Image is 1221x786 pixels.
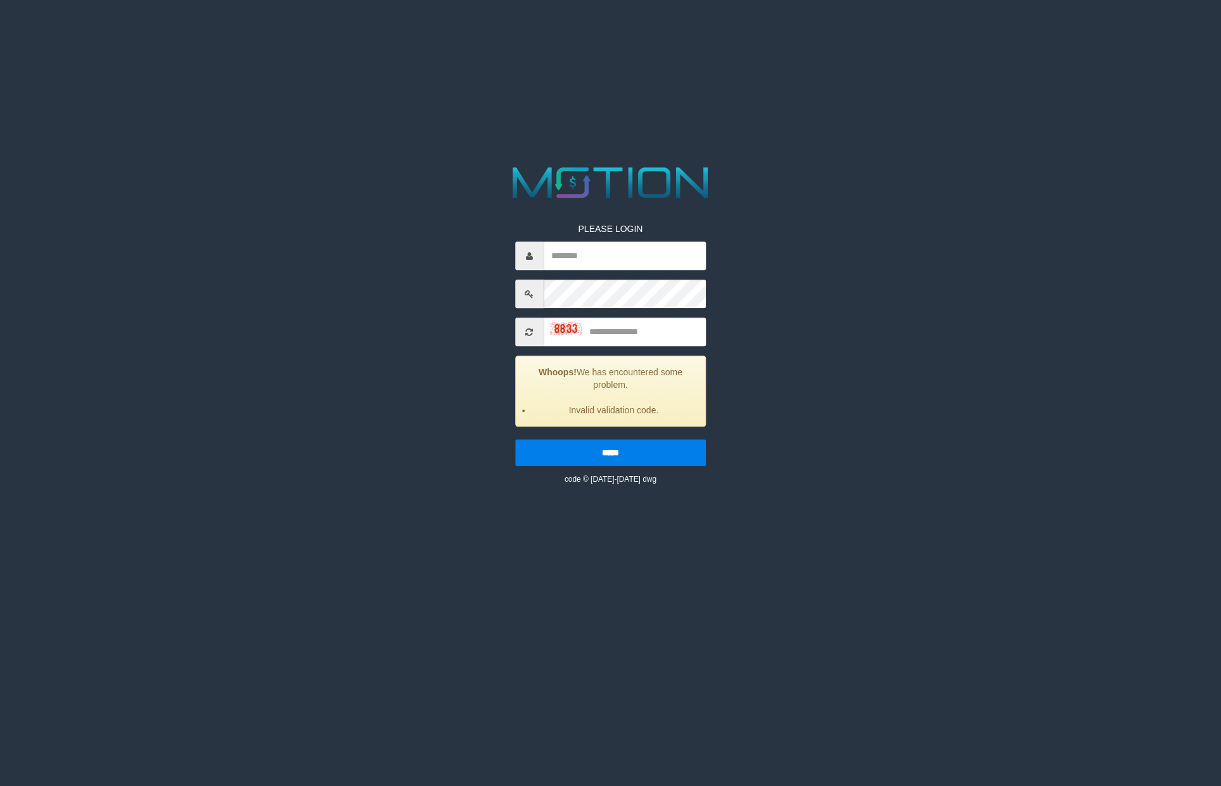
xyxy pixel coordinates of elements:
img: MOTION_logo.png [504,162,717,203]
p: PLEASE LOGIN [515,223,706,236]
strong: Whoops! [539,368,577,378]
div: We has encountered some problem. [515,356,706,427]
small: code © [DATE]-[DATE] dwg [565,475,656,484]
img: captcha [550,322,582,335]
li: Invalid validation code. [532,404,696,417]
